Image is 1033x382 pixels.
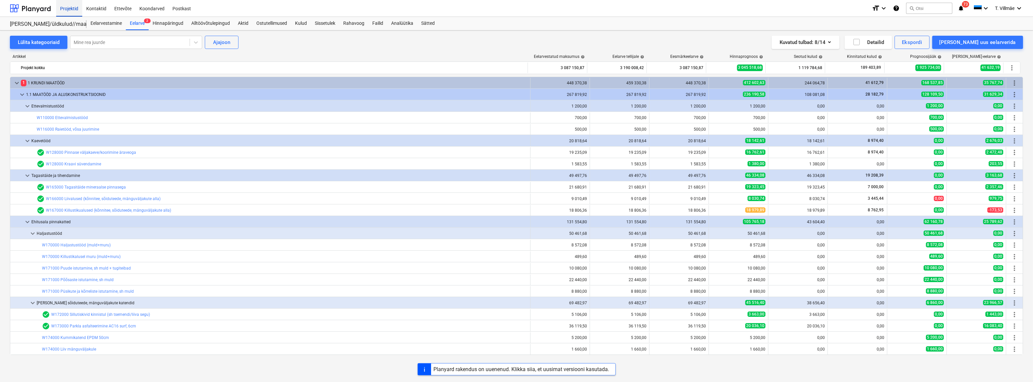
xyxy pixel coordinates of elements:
[87,17,126,30] div: Eelarvestamine
[639,55,644,59] span: help
[533,115,587,120] div: 700,00
[982,4,990,12] i: keyboard_arrow_down
[712,254,765,259] div: 489,60
[1011,91,1018,99] span: Rohkem tegevusi
[940,38,1016,47] div: [PERSON_NAME] uus eelarverida
[652,266,706,271] div: 10 080,00
[926,288,944,294] span: 8 880,00
[934,149,944,155] span: 0,00
[37,195,45,203] span: Eelarvereal on 1 hinnapakkumist
[652,196,706,201] div: 9 010,49
[234,17,252,30] div: Aktid
[987,207,1003,213] span: -173,53
[652,220,706,224] div: 131 554,80
[934,207,944,213] span: 0,00
[387,17,417,30] div: Analüütika
[712,289,765,294] div: 8 880,00
[1011,311,1018,318] span: Rohkem tegevusi
[31,217,528,227] div: Ehitusala pinnakatted
[10,36,67,49] button: Lülita kategooriaid
[865,173,884,178] span: 19 208,39
[1015,4,1023,12] i: keyboard_arrow_down
[46,150,136,155] a: W128000 Pinnase väljakaeve/koorimine äraveoga
[962,1,969,8] span: 73
[1008,64,1016,72] span: Rohkem tegevusi
[593,231,646,236] div: 50 461,68
[593,301,646,305] div: 69 482,97
[311,17,339,30] div: Sissetulek
[830,243,884,247] div: 0,00
[745,149,765,155] span: 16 762,61
[42,335,109,340] a: W174000 Kummikatend EPDM 50cm
[533,150,587,155] div: 19 235,09
[1011,125,1018,133] span: Rohkem tegevusi
[252,17,291,30] a: Ostutellimused
[37,206,45,214] span: Eelarvereal on 1 hinnapakkumist
[51,324,136,328] a: W173000 Parkla asfalteerimine AC16 surf, 6cm
[652,127,706,132] div: 500,00
[533,104,587,108] div: 1 200,00
[958,4,964,12] i: notifications
[652,277,706,282] div: 22 440,00
[533,196,587,201] div: 9 010,49
[771,185,825,190] div: 19 323,45
[31,136,528,146] div: Kaevetööd
[936,55,941,59] span: help
[983,219,1003,224] span: 25 789,62
[712,127,765,132] div: 500,00
[417,17,439,30] a: Sätted
[830,254,884,259] div: 0,00
[1011,345,1018,353] span: Rohkem tegevusi
[934,184,944,190] span: 0,00
[985,173,1003,178] span: 3 163,68
[985,184,1003,190] span: 2 357,46
[872,4,880,12] i: format_size
[652,115,706,120] div: 700,00
[652,162,706,166] div: 1 583,55
[909,6,914,11] span: search
[593,208,646,213] div: 18 806,36
[1011,218,1018,226] span: Rohkem tegevusi
[10,21,79,28] div: [PERSON_NAME]/üldkulud//maatööd (2101817//2101766)
[21,78,528,88] div: 1 KRUNDI MAATÖÖD
[993,265,1003,271] span: 0,00
[830,231,884,236] div: 0,00
[1011,241,1018,249] span: Rohkem tegevusi
[652,231,706,236] div: 50 461,68
[187,17,234,30] a: Alltöövõtulepingud
[534,54,585,59] div: Eelarvestatud maksumus
[531,63,584,73] div: 3 087 150,87
[880,4,888,12] i: keyboard_arrow_down
[865,92,884,97] span: 28 182,79
[652,254,706,259] div: 489,60
[867,138,884,143] span: 8 974,40
[926,242,944,247] span: 8 572,08
[771,289,825,294] div: 0,00
[929,254,944,259] span: 489,60
[934,161,944,166] span: 0,00
[1011,172,1018,180] span: Rohkem tegevusi
[533,243,587,247] div: 8 572,08
[42,347,96,352] a: W174000 Liiv mänguväljakule
[42,243,111,247] a: W170000 Haljastustööd (muld+muru)
[37,115,88,120] a: W110000 Ettevalmistustööd
[817,55,823,59] span: help
[533,208,587,213] div: 18 806,36
[712,277,765,282] div: 22 440,00
[652,92,706,97] div: 267 819,92
[652,139,706,143] div: 20 818,64
[771,139,825,143] div: 18 142,61
[771,162,825,166] div: 1 380,00
[771,173,825,178] div: 46 334,08
[29,299,37,307] span: keyboard_arrow_down
[533,92,587,97] div: 267 819,92
[37,160,45,168] span: Eelarvereal on 1 hinnapakkumist
[737,64,763,71] span: 3 045 518,68
[989,196,1003,201] span: 979,75
[780,38,831,47] div: Kuvatud tulbad : 8/14
[993,103,1003,108] span: 0,00
[1011,195,1018,203] span: Rohkem tegevusi
[533,162,587,166] div: 1 583,55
